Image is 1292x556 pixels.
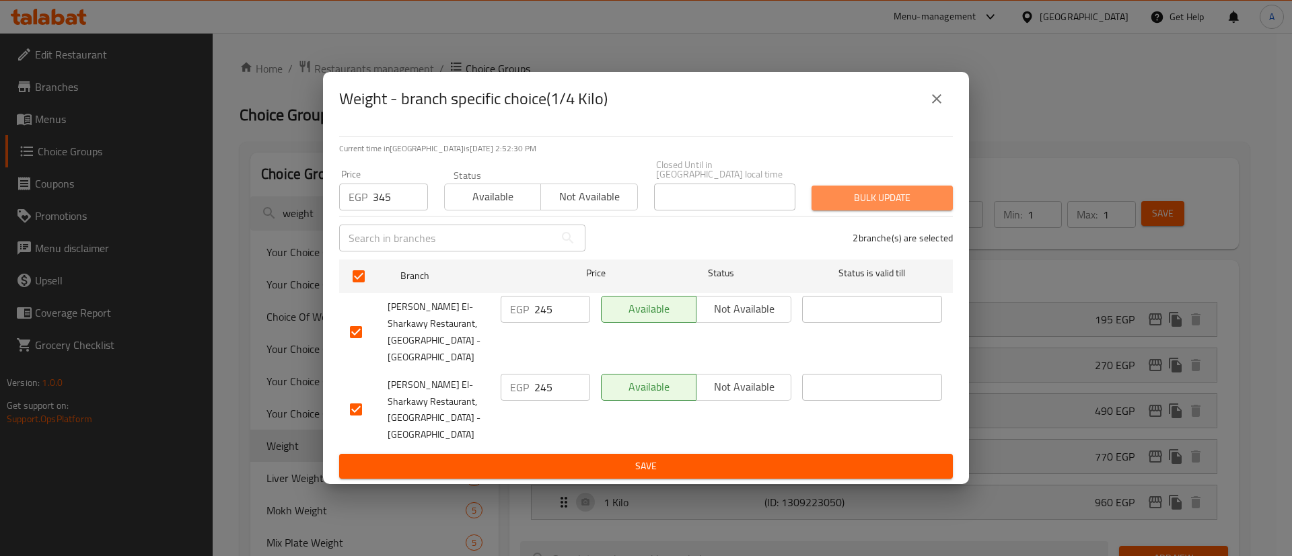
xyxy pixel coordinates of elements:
[339,143,953,155] p: Current time in [GEOGRAPHIC_DATA] is [DATE] 2:52:30 PM
[696,374,791,401] button: Not available
[601,374,696,401] button: Available
[350,458,942,475] span: Save
[510,379,529,395] p: EGP
[534,296,590,323] input: Please enter price
[802,265,942,282] span: Status is valid till
[702,299,786,319] span: Not available
[450,187,536,206] span: Available
[607,299,691,319] span: Available
[373,184,428,210] input: Please enter price
[601,296,696,323] button: Available
[444,184,541,210] button: Available
[546,187,632,206] span: Not available
[510,301,529,317] p: EGP
[534,374,590,401] input: Please enter price
[651,265,791,282] span: Status
[702,377,786,397] span: Not available
[921,83,953,115] button: close
[388,376,490,444] span: [PERSON_NAME] El-Sharkawy Restaurant, [GEOGRAPHIC_DATA] - [GEOGRAPHIC_DATA]
[388,299,490,366] span: [PERSON_NAME] El-Sharkawy Restaurant, [GEOGRAPHIC_DATA] - [GEOGRAPHIC_DATA]
[339,225,554,251] input: Search in branches
[339,88,608,110] h2: Weight - branch specific choice(1/4 Kilo)
[812,186,953,210] button: Bulk update
[339,454,953,479] button: Save
[551,265,641,282] span: Price
[400,268,540,284] span: Branch
[540,184,637,210] button: Not available
[822,190,942,206] span: Bulk update
[696,296,791,323] button: Not available
[853,231,953,245] p: 2 branche(s) are selected
[607,377,691,397] span: Available
[349,189,367,205] p: EGP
